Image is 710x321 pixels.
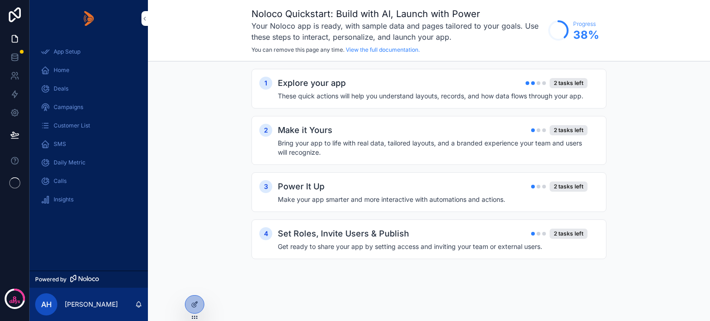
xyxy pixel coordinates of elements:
p: 8 [12,294,17,303]
div: scrollable content [30,37,148,220]
a: Daily Metric [35,154,142,171]
img: App logo [84,11,94,26]
span: Daily Metric [54,159,86,166]
span: Campaigns [54,103,83,111]
p: [PERSON_NAME] [65,300,118,309]
span: SMS [54,140,66,148]
a: Customer List [35,117,142,134]
span: Calls [54,177,67,185]
span: App Setup [54,48,80,55]
span: AH [41,299,52,310]
span: Customer List [54,122,90,129]
a: View the full documentation. [346,46,420,53]
h3: Your Noloco app is ready, with sample data and pages tailored to your goals. Use these steps to i... [251,20,544,42]
a: App Setup [35,43,142,60]
span: Deals [54,85,68,92]
span: Insights [54,196,73,203]
a: Powered by [30,271,148,288]
span: Powered by [35,276,67,283]
span: Progress [573,20,599,28]
a: Deals [35,80,142,97]
a: Home [35,62,142,79]
span: 38 % [573,28,599,42]
span: Home [54,67,69,74]
p: days [9,298,20,305]
a: SMS [35,136,142,152]
a: Campaigns [35,99,142,115]
a: Insights [35,191,142,208]
span: You can remove this page any time. [251,46,344,53]
h1: Noloco Quickstart: Build with AI, Launch with Power [251,7,544,20]
a: Calls [35,173,142,189]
